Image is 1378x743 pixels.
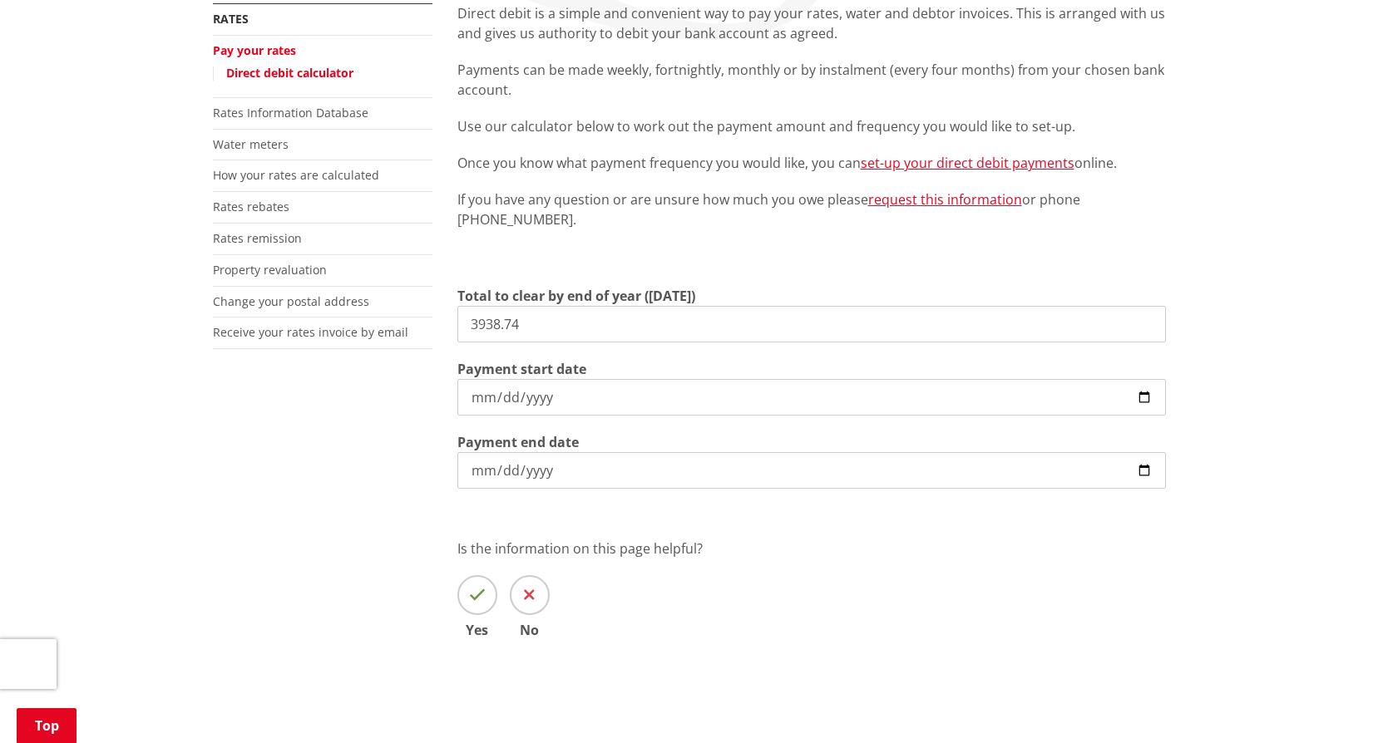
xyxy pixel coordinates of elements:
p: Is the information on this page helpful? [457,539,1166,558]
iframe: Messenger Launcher [1301,673,1361,733]
p: Payments can be made weekly, fortnightly, monthly or by instalment (every four months) from your ... [457,60,1166,100]
a: Water meters [213,136,289,152]
span: No [510,623,550,637]
a: Property revaluation [213,262,327,278]
a: request this information [868,190,1022,209]
a: Rates remission [213,230,302,246]
p: Use our calculator below to work out the payment amount and frequency you would like to set-up. [457,116,1166,136]
a: Pay your rates [213,42,296,58]
a: Direct debit calculator [226,65,353,81]
a: How your rates are calculated [213,167,379,183]
p: Once you know what payment frequency you would like, you can online. [457,153,1166,173]
label: Payment start date [457,359,586,379]
a: Change your postal address [213,293,369,309]
p: If you have any question or are unsure how much you owe please or phone [PHONE_NUMBER]. [457,189,1166,229]
a: set-up your direct debit payments [861,154,1074,172]
p: Direct debit is a simple and convenient way to pay your rates, water and debtor invoices. This is... [457,3,1166,43]
span: Yes [457,623,497,637]
a: Rates [213,11,249,27]
a: Receive your rates invoice by email [213,324,408,340]
a: Top [17,708,77,743]
a: Rates Information Database [213,105,368,121]
label: Payment end date [457,432,579,452]
a: Rates rebates [213,199,289,214]
label: Total to clear by end of year ([DATE]) [457,286,695,306]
